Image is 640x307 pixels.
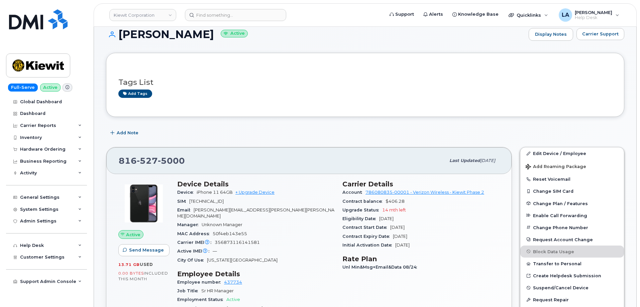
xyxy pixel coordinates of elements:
[109,9,176,21] a: Kiewit Corporation
[520,234,624,246] button: Request Account Change
[119,156,185,166] span: 816
[385,8,419,21] a: Support
[124,183,164,223] img: iPhone_11.jpg
[177,199,189,204] span: SIM
[520,282,624,294] button: Suspend/Cancel Device
[126,232,140,238] span: Active
[177,270,334,278] h3: Employee Details
[118,90,152,98] a: Add tags
[520,258,624,270] button: Transfer to Personal
[386,199,405,204] span: $406.28
[140,262,153,267] span: used
[215,240,260,245] span: 356873116141581
[177,180,334,188] h3: Device Details
[533,285,589,290] span: Suspend/Cancel Device
[177,280,224,285] span: Employee number
[382,207,406,212] span: 14 mth left
[342,180,500,188] h3: Carrier Details
[117,130,138,136] span: Add Note
[177,222,202,227] span: Manager
[526,164,586,170] span: Add Roaming Package
[342,225,390,230] span: Contract Start Date
[221,30,248,37] small: Active
[429,11,443,18] span: Alerts
[395,243,410,248] span: [DATE]
[207,258,278,263] span: [US_STATE][GEOGRAPHIC_DATA]
[129,247,164,253] span: Send Message
[562,11,569,19] span: LA
[177,190,197,195] span: Device
[390,225,405,230] span: [DATE]
[202,222,242,227] span: Unknown Manager
[520,246,624,258] button: Block Data Usage
[533,201,588,206] span: Change Plan / Features
[393,234,407,239] span: [DATE]
[342,216,379,221] span: Eligibility Date
[177,249,213,254] span: Active IMEI
[533,213,587,218] span: Enable Call Forwarding
[189,199,224,204] span: [TECHNICAL_ID]
[520,209,624,221] button: Enable Call Forwarding
[213,231,247,236] span: 50f4eb143e55
[342,190,365,195] span: Account
[177,207,194,212] span: Email
[235,190,275,195] a: + Upgrade Device
[177,297,226,302] span: Employment Status
[365,190,484,195] a: 786080835-00001 - Verizon Wireless - Kiewit Phase 2
[575,15,612,20] span: Help Desk
[554,8,624,22] div: Lanette Aparicio
[106,127,144,139] button: Add Note
[342,265,420,270] span: Unl Min&Msg+Email&Data 08/24
[419,8,448,21] a: Alerts
[379,216,394,221] span: [DATE]
[395,11,414,18] span: Support
[213,249,217,254] span: —
[520,197,624,209] button: Change Plan / Features
[177,288,201,293] span: Job Title
[226,297,240,302] span: Active
[177,207,334,218] span: [PERSON_NAME][EMAIL_ADDRESS][PERSON_NAME][PERSON_NAME][DOMAIN_NAME]
[118,262,140,267] span: 13.71 GB
[185,9,286,21] input: Find something...
[177,231,213,236] span: MAC Address
[158,156,185,166] span: 5000
[342,199,386,204] span: Contract balance
[342,243,395,248] span: Initial Activation Date
[342,207,382,212] span: Upgrade Status
[137,156,158,166] span: 527
[118,244,170,256] button: Send Message
[458,11,499,18] span: Knowledge Base
[520,294,624,306] button: Request Repair
[342,234,393,239] span: Contract Expiry Date
[520,159,624,173] button: Add Roaming Package
[517,12,541,18] span: Quicklinks
[177,240,215,245] span: Carrier IMEI
[611,278,635,302] iframe: Messenger Launcher
[342,255,500,263] h3: Rate Plan
[582,31,619,37] span: Carrier Support
[449,158,480,163] span: Last updated
[520,185,624,197] button: Change SIM Card
[520,270,624,282] a: Create Helpdesk Submission
[118,271,144,276] span: 0.00 Bytes
[118,78,612,87] h3: Tags List
[224,280,242,285] a: 437734
[529,28,573,41] a: Display Notes
[520,147,624,159] a: Edit Device / Employee
[520,173,624,185] button: Reset Voicemail
[520,221,624,234] button: Change Phone Number
[106,28,525,40] h1: [PERSON_NAME]
[201,288,234,293] span: Sr HR Manager
[480,158,495,163] span: [DATE]
[197,190,233,195] span: iPhone 11 64GB
[177,258,207,263] span: City Of Use
[448,8,503,21] a: Knowledge Base
[576,28,624,40] button: Carrier Support
[504,8,553,22] div: Quicklinks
